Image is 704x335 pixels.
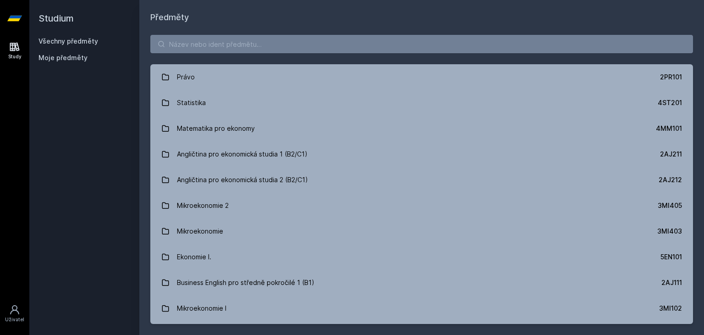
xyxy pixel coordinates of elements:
[660,252,682,262] div: 5EN101
[658,201,682,210] div: 3MI405
[659,304,682,313] div: 3MI102
[660,73,682,82] div: 2PR101
[150,167,693,193] a: Angličtina pro ekonomická studia 2 (B2/C1) 2AJ212
[150,90,693,116] a: Statistika 4ST201
[177,248,211,266] div: Ekonomie I.
[177,222,223,240] div: Mikroekonomie
[658,98,682,107] div: 4ST201
[177,274,314,292] div: Business English pro středně pokročilé 1 (B1)
[150,64,693,90] a: Právo 2PR101
[150,218,693,244] a: Mikroekonomie 3MI403
[657,227,682,236] div: 3MI403
[177,119,255,138] div: Matematika pro ekonomy
[150,11,693,24] h1: Předměty
[177,94,206,112] div: Statistika
[177,68,195,86] div: Právo
[150,296,693,321] a: Mikroekonomie I 3MI102
[661,278,682,287] div: 2AJ111
[150,193,693,218] a: Mikroekonomie 2 3MI405
[177,196,229,215] div: Mikroekonomie 2
[150,270,693,296] a: Business English pro středně pokročilé 1 (B1) 2AJ111
[656,124,682,133] div: 4MM101
[150,35,693,53] input: Název nebo ident předmětu…
[2,300,27,328] a: Uživatel
[8,53,22,60] div: Study
[177,299,226,318] div: Mikroekonomie I
[150,141,693,167] a: Angličtina pro ekonomická studia 1 (B2/C1) 2AJ211
[2,37,27,65] a: Study
[38,37,98,45] a: Všechny předměty
[177,171,308,189] div: Angličtina pro ekonomická studia 2 (B2/C1)
[660,150,682,159] div: 2AJ211
[659,175,682,184] div: 2AJ212
[177,145,308,163] div: Angličtina pro ekonomická studia 1 (B2/C1)
[5,316,24,323] div: Uživatel
[150,244,693,270] a: Ekonomie I. 5EN101
[38,53,88,62] span: Moje předměty
[150,116,693,141] a: Matematika pro ekonomy 4MM101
